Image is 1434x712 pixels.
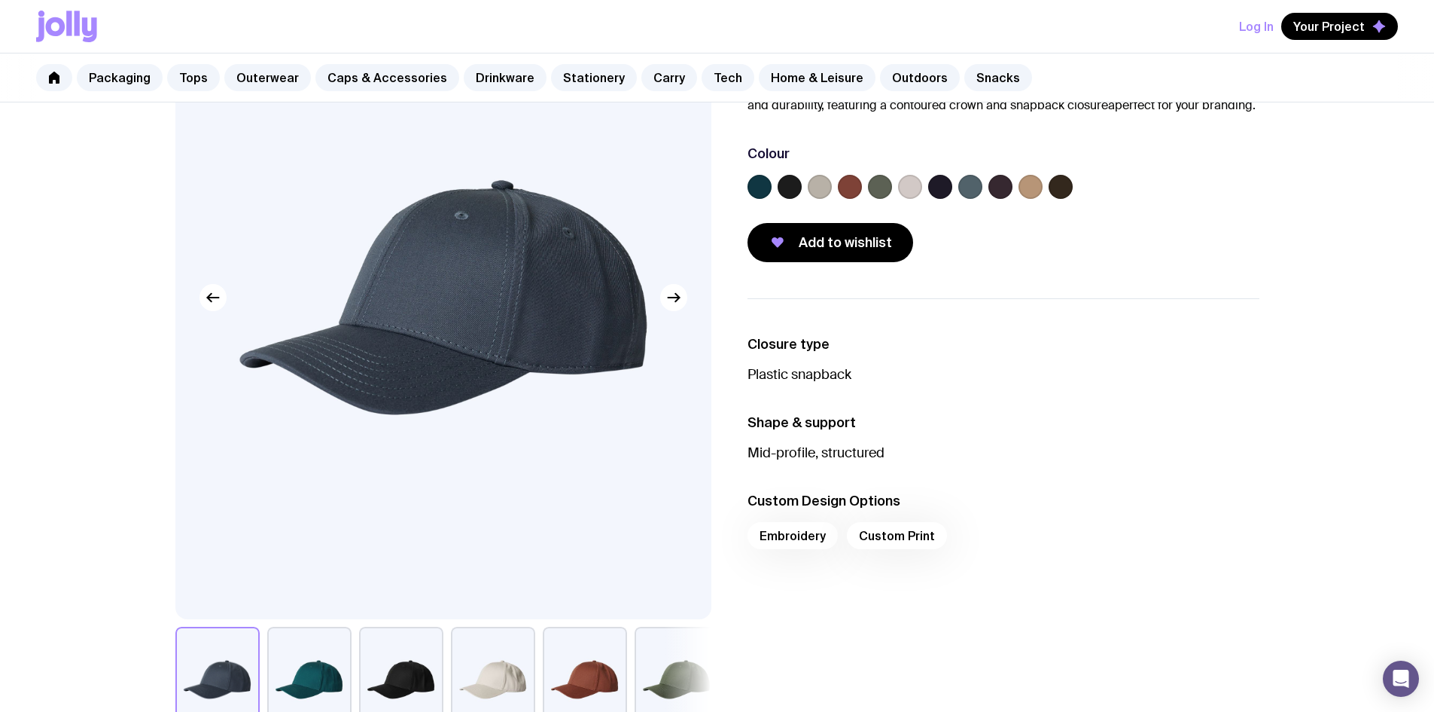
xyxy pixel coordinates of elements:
a: Drinkware [464,64,547,91]
a: Tech [702,64,754,91]
h3: Closure type [747,335,1259,353]
a: Outerwear [224,64,311,91]
button: Add to wishlist [747,223,913,262]
a: Carry [641,64,697,91]
a: Outdoors [880,64,960,91]
a: Stationery [551,64,637,91]
button: Log In [1239,13,1274,40]
p: Plastic snapback [747,365,1259,384]
div: Open Intercom Messenger [1383,661,1419,697]
p: Mid-profile, structured [747,444,1259,462]
a: Caps & Accessories [315,64,459,91]
h3: Colour [747,145,790,163]
span: Add to wishlist [799,234,892,252]
a: Tops [167,64,220,91]
h3: Custom Design Options [747,492,1259,510]
a: Home & Leisure [759,64,875,91]
button: Your Project [1281,13,1398,40]
a: Packaging [77,64,163,91]
h3: Shape & support [747,414,1259,432]
a: Snacks [964,64,1032,91]
span: Your Project [1293,19,1365,34]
